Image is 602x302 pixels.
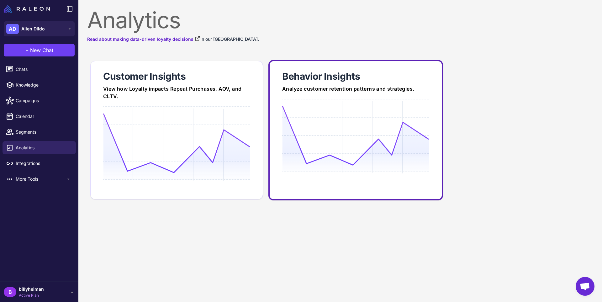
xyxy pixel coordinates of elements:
[87,36,200,43] a: Read about making data-driven loyalty decisions
[16,144,71,151] span: Analytics
[25,46,29,54] span: +
[87,9,593,31] div: Analytics
[268,60,443,200] a: Behavior InsightsAnalyze customer retention patterns and strategies.
[3,141,76,154] a: Analytics
[21,25,45,32] span: Alien Dildo
[30,46,53,54] span: New Chat
[3,78,76,92] a: Knowledge
[4,5,50,13] img: Raleon Logo
[576,277,594,296] a: Open chat
[16,129,71,135] span: Segments
[282,70,429,82] div: Behavior Insights
[3,63,76,76] a: Chats
[16,82,71,88] span: Knowledge
[4,44,75,56] button: +New Chat
[3,125,76,139] a: Segments
[200,36,259,42] span: in our [GEOGRAPHIC_DATA].
[6,24,19,34] div: AD
[16,176,66,183] span: More Tools
[3,157,76,170] a: Integrations
[4,287,16,297] div: B
[16,66,71,73] span: Chats
[16,113,71,120] span: Calendar
[3,110,76,123] a: Calendar
[90,61,263,199] a: Customer InsightsView how Loyalty impacts Repeat Purchases, AOV, and CLTV.
[103,85,250,100] div: View how Loyalty impacts Repeat Purchases, AOV, and CLTV.
[16,97,71,104] span: Campaigns
[19,293,44,298] span: Active Plan
[16,160,71,167] span: Integrations
[19,286,44,293] span: billyheiman
[282,85,429,93] div: Analyze customer retention patterns and strategies.
[3,94,76,107] a: Campaigns
[4,21,75,36] button: ADAlien Dildo
[103,70,250,82] div: Customer Insights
